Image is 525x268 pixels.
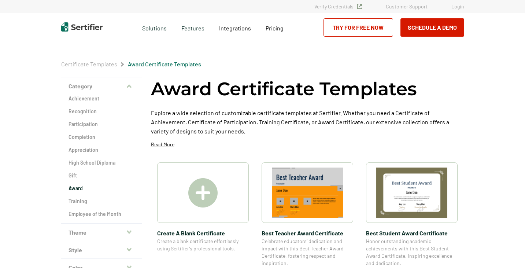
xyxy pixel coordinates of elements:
a: Employee of the Month [69,210,134,218]
a: Login [451,3,464,10]
a: Verify Credentials [314,3,362,10]
p: Explore a wide selection of customizable certificate templates at Sertifier. Whether you need a C... [151,108,464,136]
span: Certificate Templates [61,60,117,68]
a: Try for Free Now [323,18,393,37]
span: Honor outstanding academic achievements with this Best Student Award Certificate, inspiring excel... [366,238,458,267]
span: Celebrate educators’ dedication and impact with this Best Teacher Award Certificate, fostering re... [262,238,353,267]
a: Customer Support [386,3,428,10]
a: Certificate Templates [61,60,117,67]
img: Best Teacher Award Certificate​ [272,168,343,218]
a: Achievement [69,95,134,102]
button: Category [61,77,142,95]
button: Style [61,241,142,259]
div: Breadcrumb [61,60,201,68]
a: Appreciation [69,146,134,154]
a: Training [69,198,134,205]
img: Create A Blank Certificate [188,178,218,208]
span: Best Student Award Certificate​ [366,228,458,238]
span: Create a blank certificate effortlessly using Sertifier’s professional tools. [157,238,249,252]
a: Best Teacher Award Certificate​Best Teacher Award Certificate​Celebrate educators’ dedication and... [262,162,353,267]
a: High School Diploma [69,159,134,166]
span: Create A Blank Certificate [157,228,249,238]
a: Pricing [266,23,284,32]
img: Best Student Award Certificate​ [376,168,447,218]
a: Recognition [69,108,134,115]
a: Award Certificate Templates [128,60,201,67]
span: Best Teacher Award Certificate​ [262,228,353,238]
a: Participation [69,121,134,128]
button: Theme [61,224,142,241]
a: Gift [69,172,134,179]
span: Features [181,23,204,32]
span: Solutions [142,23,167,32]
span: Pricing [266,25,284,32]
span: Award Certificate Templates [128,60,201,68]
p: Read More [151,141,174,148]
img: Sertifier | Digital Credentialing Platform [61,22,103,32]
a: Integrations [219,23,251,32]
a: Completion [69,133,134,141]
div: Category [61,95,142,224]
a: Best Student Award Certificate​Best Student Award Certificate​Honor outstanding academic achievem... [366,162,458,267]
a: Award [69,185,134,192]
span: Integrations [219,25,251,32]
img: Verified [357,4,362,9]
h1: Award Certificate Templates [151,77,417,101]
